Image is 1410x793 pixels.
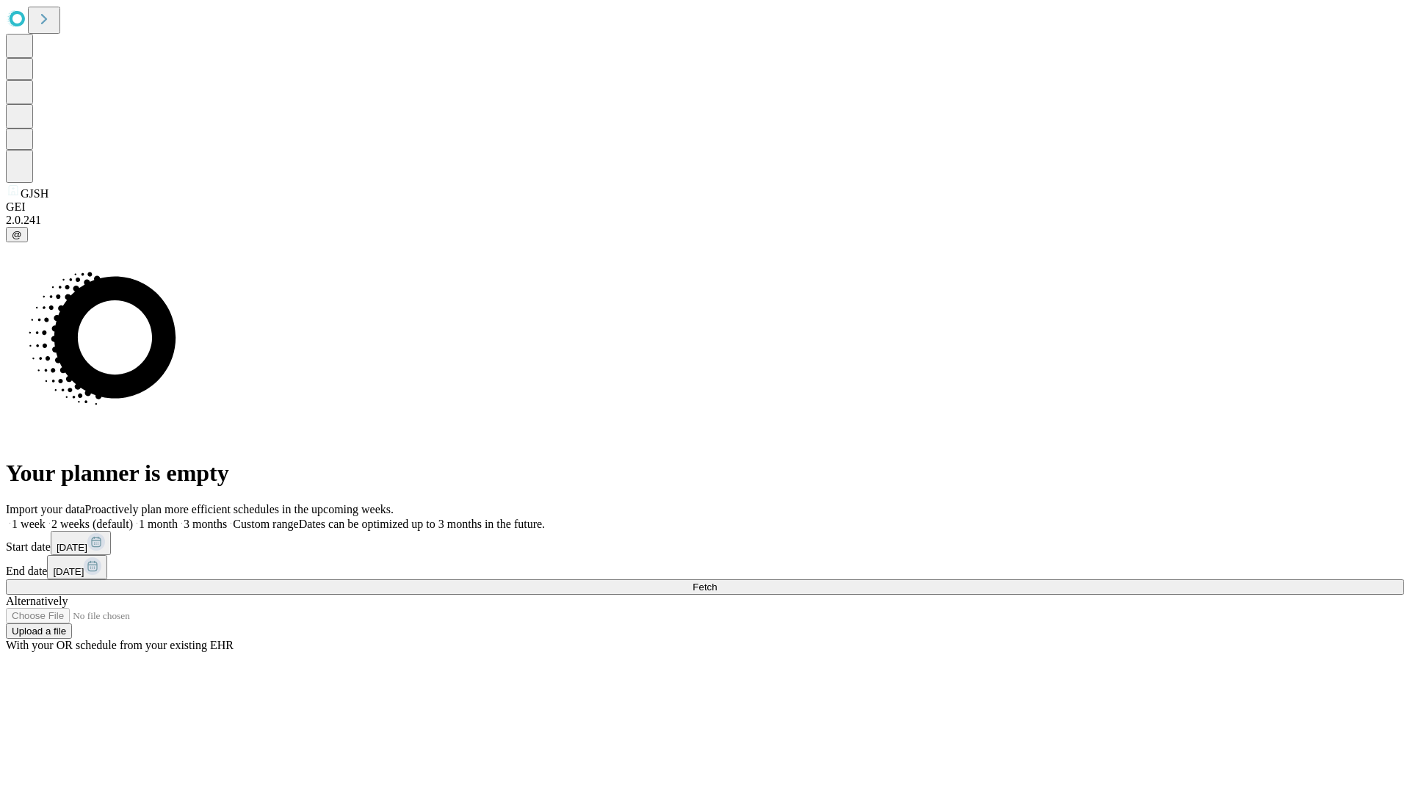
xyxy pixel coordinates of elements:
span: Fetch [693,582,717,593]
button: Upload a file [6,623,72,639]
button: @ [6,227,28,242]
div: Start date [6,531,1404,555]
span: [DATE] [53,566,84,577]
span: GJSH [21,187,48,200]
div: 2.0.241 [6,214,1404,227]
div: End date [6,555,1404,579]
span: @ [12,229,22,240]
h1: Your planner is empty [6,460,1404,487]
span: 1 month [139,518,178,530]
button: [DATE] [51,531,111,555]
span: 3 months [184,518,227,530]
span: Custom range [233,518,298,530]
span: Alternatively [6,595,68,607]
span: 2 weeks (default) [51,518,133,530]
span: Proactively plan more efficient schedules in the upcoming weeks. [85,503,394,515]
div: GEI [6,200,1404,214]
span: Import your data [6,503,85,515]
span: [DATE] [57,542,87,553]
span: 1 week [12,518,46,530]
button: Fetch [6,579,1404,595]
button: [DATE] [47,555,107,579]
span: Dates can be optimized up to 3 months in the future. [299,518,545,530]
span: With your OR schedule from your existing EHR [6,639,234,651]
